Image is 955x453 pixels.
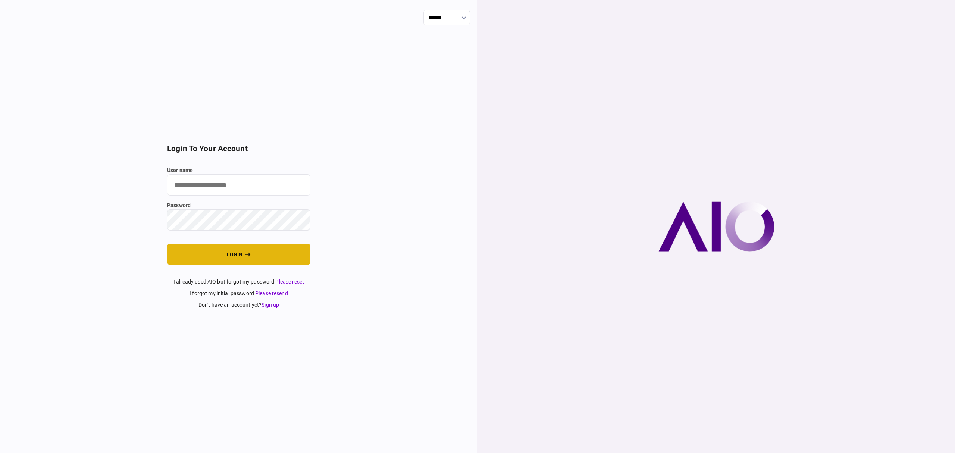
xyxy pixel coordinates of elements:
[167,201,310,209] label: password
[167,144,310,153] h2: login to your account
[275,279,304,285] a: Please reset
[167,174,310,196] input: user name
[658,201,774,252] img: AIO company logo
[167,301,310,309] div: don't have an account yet ?
[262,302,279,308] a: Sign up
[423,10,470,25] input: show language options
[167,209,310,231] input: password
[167,278,310,286] div: I already used AIO but forgot my password
[167,166,310,174] label: user name
[167,290,310,297] div: I forgot my initial password
[255,290,288,296] a: Please resend
[167,244,310,265] button: login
